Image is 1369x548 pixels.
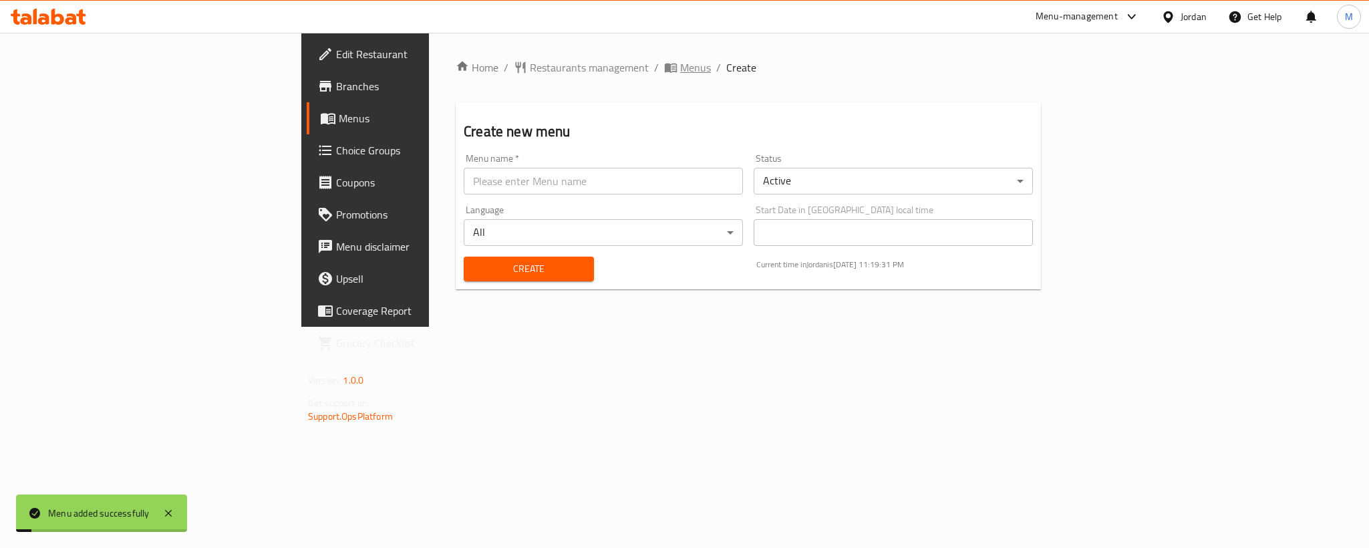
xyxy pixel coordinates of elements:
[464,168,743,194] input: Please enter Menu name
[307,38,530,70] a: Edit Restaurant
[726,59,756,76] span: Create
[336,303,519,319] span: Coverage Report
[48,506,150,521] div: Menu added successfully
[336,174,519,190] span: Coupons
[680,59,711,76] span: Menus
[756,259,1033,271] p: Current time in Jordan is [DATE] 11:19:31 PM
[307,198,530,231] a: Promotions
[754,168,1033,194] div: Active
[308,372,341,389] span: Version:
[654,59,659,76] li: /
[456,59,1041,76] nav: breadcrumb
[343,372,363,389] span: 1.0.0
[339,110,519,126] span: Menus
[464,257,594,281] button: Create
[336,142,519,158] span: Choice Groups
[307,295,530,327] a: Coverage Report
[1036,9,1118,25] div: Menu-management
[336,239,519,255] span: Menu disclaimer
[307,231,530,263] a: Menu disclaimer
[336,207,519,223] span: Promotions
[530,59,649,76] span: Restaurants management
[1181,9,1207,24] div: Jordan
[307,327,530,359] a: Grocery Checklist
[464,219,743,246] div: All
[307,134,530,166] a: Choice Groups
[1345,9,1353,24] span: M
[336,335,519,351] span: Grocery Checklist
[336,46,519,62] span: Edit Restaurant
[307,263,530,295] a: Upsell
[307,166,530,198] a: Coupons
[308,408,393,425] a: Support.OpsPlatform
[514,59,649,76] a: Restaurants management
[716,59,721,76] li: /
[307,102,530,134] a: Menus
[464,122,1033,142] h2: Create new menu
[336,78,519,94] span: Branches
[308,394,369,412] span: Get support on:
[336,271,519,287] span: Upsell
[664,59,711,76] a: Menus
[307,70,530,102] a: Branches
[474,261,583,277] span: Create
